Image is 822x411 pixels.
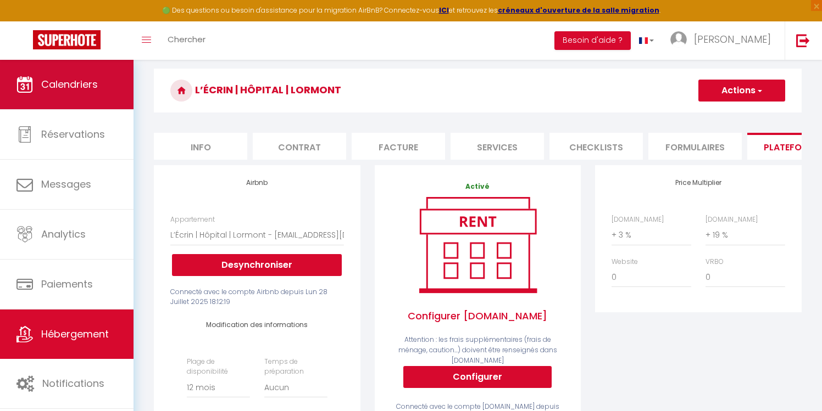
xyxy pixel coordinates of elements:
label: [DOMAIN_NAME] [612,215,664,225]
button: Ouvrir le widget de chat LiveChat [9,4,42,37]
button: Besoin d'aide ? [554,31,631,50]
li: Facture [352,133,445,160]
label: [DOMAIN_NAME] [706,215,758,225]
button: Configurer [403,366,552,388]
li: Contrat [253,133,346,160]
h4: Modification des informations [187,321,327,329]
span: Configurer [DOMAIN_NAME] [391,297,564,335]
label: Appartement [170,215,215,225]
a: ICI [439,5,449,15]
span: Réservations [41,127,105,141]
img: rent.png [408,192,548,297]
span: Chercher [168,33,205,45]
label: VRBO [706,257,724,267]
p: Activé [391,182,564,192]
button: Desynchroniser [172,254,342,276]
li: Checklists [549,133,643,160]
div: Connecté avec le compte Airbnb depuis Lun 28 Juillet 2025 18:12:19 [170,287,343,308]
label: Plage de disponibilité [187,357,250,378]
span: Calendriers [41,77,98,91]
a: créneaux d'ouverture de la salle migration [498,5,659,15]
li: Formulaires [648,133,742,160]
a: ... [PERSON_NAME] [662,21,785,60]
li: Info [154,133,247,160]
img: logout [796,33,810,47]
li: Services [451,133,544,160]
span: Messages [41,177,91,191]
label: Website [612,257,638,267]
h4: Price Multiplier [612,179,785,187]
label: Temps de préparation [264,357,327,378]
img: ... [670,31,687,48]
button: Actions [698,80,785,102]
span: [PERSON_NAME] [694,32,771,46]
span: Hébergement [41,327,109,341]
img: Super Booking [33,30,101,49]
span: Notifications [42,376,104,390]
span: Analytics [41,227,86,241]
a: Chercher [159,21,214,60]
h4: Airbnb [170,179,343,187]
span: Attention : les frais supplémentaires (frais de ménage, caution...) doivent être renseignés dans ... [398,335,557,365]
span: Paiements [41,277,93,291]
h3: L’Écrin | Hôpital | Lormont [154,69,802,112]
